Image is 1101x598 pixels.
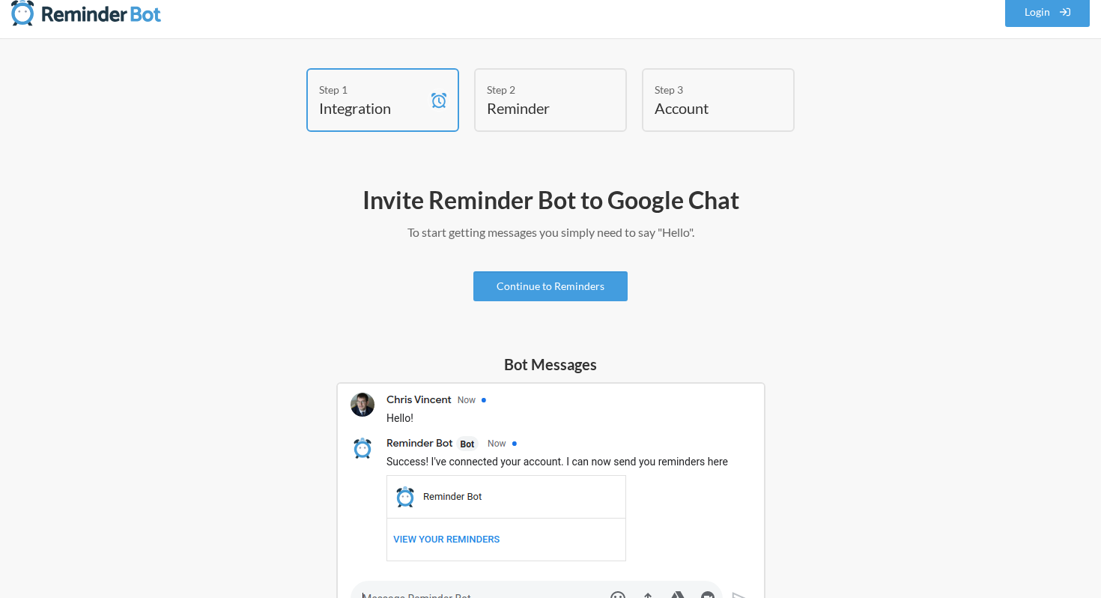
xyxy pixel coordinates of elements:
h5: Bot Messages [336,354,765,375]
h4: Reminder [487,97,592,118]
div: Step 3 [655,82,759,97]
a: Continue to Reminders [473,271,628,301]
h2: Invite Reminder Bot to Google Chat [116,184,985,216]
h4: Account [655,97,759,118]
h4: Integration [319,97,424,118]
div: Step 1 [319,82,424,97]
div: Step 2 [487,82,592,97]
p: To start getting messages you simply need to say "Hello". [116,223,985,241]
